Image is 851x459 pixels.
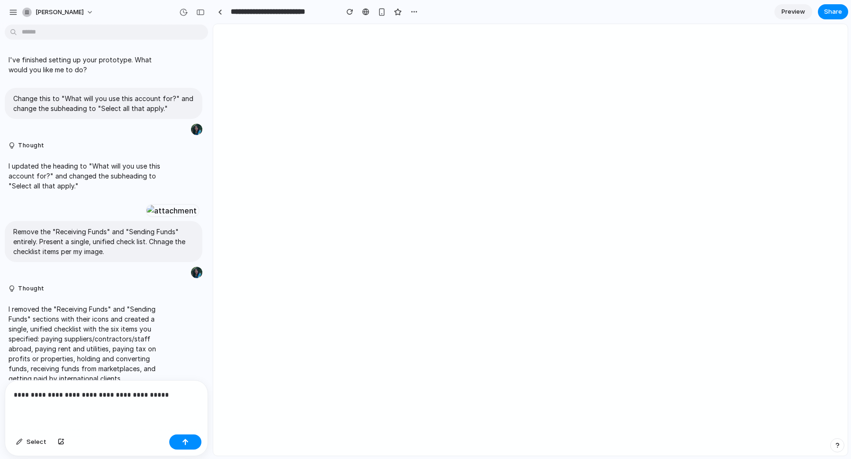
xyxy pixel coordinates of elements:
p: I removed the "Receiving Funds" and "Sending Funds" sections with their icons and created a singl... [9,304,166,383]
span: [PERSON_NAME] [35,8,84,17]
p: I updated the heading to "What will you use this account for?" and changed the subheading to "Sel... [9,161,166,191]
button: [PERSON_NAME] [18,5,98,20]
button: Select [11,434,51,450]
p: Change this to "What will you use this account for?" and change the subheading to "Select all tha... [13,93,194,113]
span: Preview [782,7,805,17]
button: Share [818,4,848,19]
p: I've finished setting up your prototype. What would you like me to do? [9,55,166,75]
p: Remove the "Receiving Funds" and "Sending Funds" entirely. Present a single, unified check list. ... [13,227,194,256]
span: Share [824,7,842,17]
span: Select [26,437,46,447]
a: Preview [774,4,812,19]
